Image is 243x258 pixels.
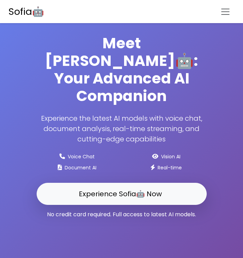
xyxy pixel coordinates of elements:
[65,164,96,171] small: Document AI
[37,34,207,105] h1: Meet [PERSON_NAME]🤖: Your Advanced AI Companion
[79,189,162,199] span: Experience Sofia🤖 Now
[216,5,235,18] button: Toggle navigation
[37,113,207,144] p: Experience the latest AI models with voice chat, document analysis, real-time streaming, and cutt...
[158,164,182,171] small: Real-time
[37,210,207,219] p: No credit card required. Full access to latest AI models.
[8,3,44,20] a: Sofia🤖
[161,153,180,160] small: Vision AI
[37,183,207,205] a: Experience Sofia🤖 Now
[68,153,95,160] small: Voice Chat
